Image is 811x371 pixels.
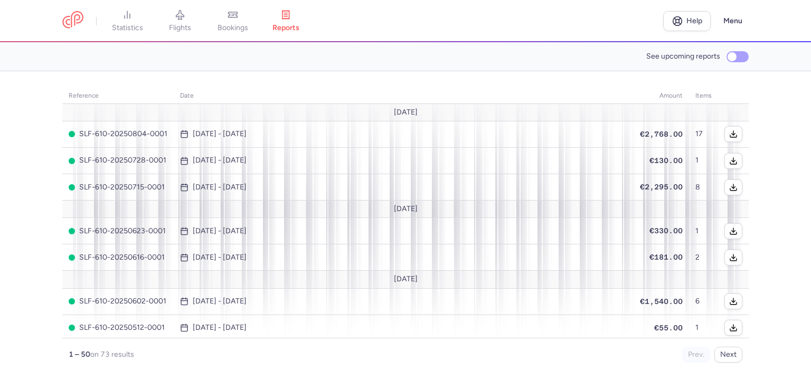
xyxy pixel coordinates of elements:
span: See upcoming reports [646,52,720,61]
span: €130.00 [649,156,683,165]
button: Prev. [682,347,710,363]
span: [DATE] [394,205,418,213]
span: SLF-610-20250728-0001 [69,156,167,165]
strong: 1 – 50 [69,350,90,359]
a: reports [259,9,312,33]
span: SLF-610-20250602-0001 [69,297,167,306]
time: [DATE] - [DATE] [193,253,247,262]
span: €1,540.00 [640,297,683,306]
th: date [174,88,629,104]
time: [DATE] - [DATE] [193,156,247,165]
a: bookings [206,9,259,33]
time: [DATE] - [DATE] [193,227,247,235]
th: amount [629,88,689,104]
td: 2 [689,244,718,271]
span: €181.00 [649,253,683,261]
span: Help [686,17,702,25]
time: [DATE] - [DATE] [193,324,247,332]
span: €55.00 [654,324,683,332]
time: [DATE] - [DATE] [193,183,247,192]
a: CitizenPlane red outlined logo [62,11,83,31]
span: SLF-610-20250616-0001 [69,253,167,262]
td: 1 [689,315,718,341]
span: statistics [112,23,143,33]
span: [DATE] [394,108,418,117]
span: €2,768.00 [640,130,683,138]
th: reference [62,88,174,104]
span: €2,295.00 [640,183,683,191]
td: 1 [689,147,718,174]
button: Next [714,347,742,363]
button: Menu [717,11,749,31]
span: on 73 results [90,350,134,359]
a: Help [663,11,711,31]
span: SLF-610-20250512-0001 [69,324,167,332]
td: 8 [689,174,718,201]
td: 17 [689,121,718,147]
a: flights [154,9,206,33]
span: SLF-610-20250804-0001 [69,130,167,138]
span: SLF-610-20250623-0001 [69,227,167,235]
span: flights [169,23,191,33]
time: [DATE] - [DATE] [193,130,247,138]
td: 6 [689,288,718,315]
span: [DATE] [394,275,418,283]
span: €330.00 [649,226,683,235]
time: [DATE] - [DATE] [193,297,247,306]
span: bookings [218,23,248,33]
span: SLF-610-20250715-0001 [69,183,167,192]
th: items [689,88,718,104]
span: reports [272,23,299,33]
a: statistics [101,9,154,33]
td: 1 [689,218,718,244]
